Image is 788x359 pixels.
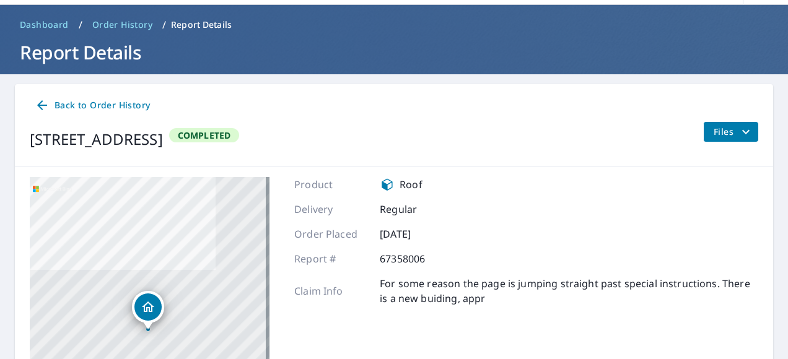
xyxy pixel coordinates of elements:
a: Dashboard [15,15,74,35]
span: Completed [170,129,239,141]
p: For some reason the page is jumping straight past special instructions. There is a new buiding, appr [380,276,758,306]
span: Dashboard [20,19,69,31]
p: Claim Info [294,283,369,298]
div: Dropped pin, building 1, Residential property, 2517 Outlaw Ln Belgrade, MT 59714 [132,291,164,329]
p: Report Details [171,19,232,31]
div: Roof [380,177,454,192]
p: Report # [294,251,369,266]
p: 67358006 [380,251,454,266]
p: [DATE] [380,227,454,241]
div: [STREET_ADDRESS] [30,128,163,150]
h1: Report Details [15,40,773,65]
p: Order Placed [294,227,369,241]
p: Regular [380,202,454,217]
a: Back to Order History [30,94,155,117]
p: Product [294,177,369,192]
span: Order History [92,19,152,31]
nav: breadcrumb [15,15,773,35]
li: / [79,17,82,32]
a: Order History [87,15,157,35]
p: Delivery [294,202,369,217]
li: / [162,17,166,32]
span: Files [714,124,753,139]
span: Back to Order History [35,98,150,113]
button: filesDropdownBtn-67358006 [703,122,758,142]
